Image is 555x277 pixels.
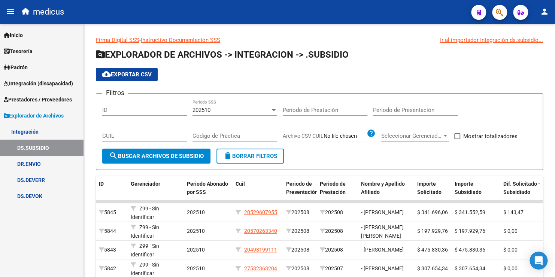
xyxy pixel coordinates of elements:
datatable-header-cell: Nombre y Apellido Afiliado [358,176,414,209]
mat-icon: help [367,129,376,138]
span: - [PERSON_NAME] [PERSON_NAME] [361,224,404,239]
span: - [PERSON_NAME] [361,209,404,215]
span: Z99 - Sin Identificar [131,243,159,258]
span: Periodo Abonado por SSS [187,181,228,195]
div: 202508 [286,264,314,273]
div: 202507 [320,264,355,273]
span: $ 307.654,34 [417,265,448,271]
span: Prestadores / Proveedores [4,95,72,104]
datatable-header-cell: Cuil [233,176,283,209]
mat-icon: search [109,151,118,160]
span: $ 0,00 [503,247,518,253]
span: Archivo CSV CUIL [283,133,324,139]
div: 202508 [320,227,355,235]
span: Cuil [236,181,245,187]
span: Explorador de Archivos [4,112,64,120]
button: Exportar CSV [96,68,158,81]
h3: Filtros [102,88,128,98]
span: 27532363204 [244,265,277,271]
span: $ 0,00 [503,265,518,271]
span: Integración (discapacidad) [4,79,73,88]
span: Buscar Archivos de Subsidio [109,153,204,159]
mat-icon: delete [223,151,232,160]
div: Open Intercom Messenger [530,252,548,270]
a: Instructivo Documentación SSS [141,37,220,43]
mat-icon: cloud_download [102,70,111,79]
datatable-header-cell: Importe Solicitado [414,176,452,209]
span: 202510 [187,265,205,271]
span: $ 143,47 [503,209,524,215]
span: $ 0,00 [503,228,518,234]
span: Tesorería [4,47,33,55]
span: Seleccionar Gerenciador [381,133,442,139]
button: Borrar Filtros [216,149,284,164]
span: 20570263340 [244,228,277,234]
span: 202510 [187,228,205,234]
span: Inicio [4,31,23,39]
span: Z99 - Sin Identificar [131,224,159,239]
span: Gerenciador [131,181,160,187]
span: $ 341.552,59 [455,209,485,215]
div: Ir al importador Integración ds.subsidio... [440,36,543,44]
a: Firma Digital SSS [96,37,139,43]
span: Importe Subsidiado [455,181,482,195]
datatable-header-cell: ID [96,176,128,209]
div: 5843 [99,246,125,254]
datatable-header-cell: Periodo Abonado por SSS [184,176,233,209]
div: 202508 [286,227,314,235]
span: Borrar Filtros [223,153,277,159]
span: medicus [33,4,64,20]
span: Exportar CSV [102,71,152,78]
span: - [PERSON_NAME] [361,265,404,271]
span: 202510 [187,247,205,253]
div: 5842 [99,264,125,273]
span: Periodo de Presentación [286,181,318,195]
div: 202508 [286,208,314,217]
span: $ 307.654,34 [455,265,485,271]
datatable-header-cell: Dif. Solicitado - Subsidiado [500,176,549,209]
span: 202510 [192,107,210,113]
datatable-header-cell: Periodo de Prestación [317,176,358,209]
span: ID [99,181,104,187]
input: Archivo CSV CUIL [324,133,367,140]
span: $ 475.830,36 [455,247,485,253]
span: Padrón [4,63,28,71]
button: Buscar Archivos de Subsidio [102,149,210,164]
span: EXPLORADOR DE ARCHIVOS -> INTEGRACION -> .SUBSIDIO [96,49,349,60]
span: Importe Solicitado [417,181,442,195]
div: 5845 [99,208,125,217]
mat-icon: person [540,7,549,16]
span: 202510 [187,209,205,215]
span: Nombre y Apellido Afiliado [361,181,405,195]
span: Mostrar totalizadores [463,132,518,141]
span: 20529607955 [244,209,277,215]
datatable-header-cell: Importe Subsidiado [452,176,500,209]
div: 202508 [320,208,355,217]
datatable-header-cell: Periodo de Presentación [283,176,317,209]
mat-icon: menu [6,7,15,16]
span: - [PERSON_NAME] [361,247,404,253]
p: - [96,36,543,44]
span: $ 475.830,36 [417,247,448,253]
div: 5844 [99,227,125,235]
span: Dif. Solicitado - Subsidiado [503,181,540,195]
div: 202508 [286,246,314,254]
span: $ 341.696,06 [417,209,448,215]
span: $ 197.929,76 [455,228,485,234]
datatable-header-cell: Gerenciador [128,176,184,209]
span: Periodo de Prestación [320,181,346,195]
span: Z99 - Sin Identificar [131,206,159,220]
div: 202508 [320,246,355,254]
span: 20493199111 [244,247,277,253]
span: $ 197.929,76 [417,228,448,234]
span: Z99 - Sin Identificar [131,262,159,276]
